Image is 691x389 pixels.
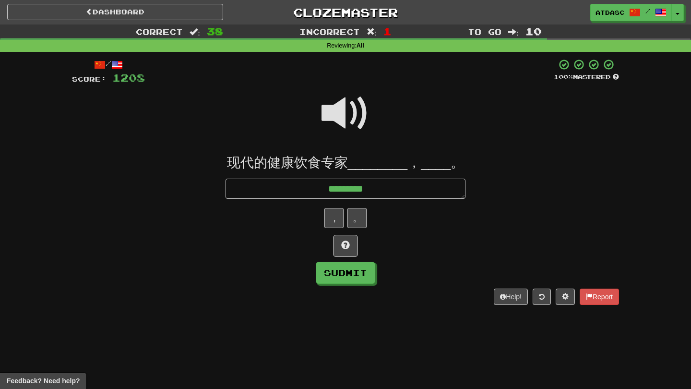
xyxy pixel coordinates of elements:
span: To go [468,27,501,36]
span: Open feedback widget [7,376,80,386]
span: Incorrect [299,27,360,36]
div: / [72,59,145,71]
a: atDasc / [590,4,672,21]
span: 1 [383,25,392,37]
button: Help! [494,289,528,305]
button: Submit [316,262,375,284]
span: 10 [525,25,542,37]
span: / [645,8,650,14]
strong: All [357,42,364,49]
span: 100 % [554,73,573,81]
div: Mastered [554,73,619,82]
span: : [508,28,519,36]
span: : [367,28,377,36]
span: : [190,28,200,36]
a: Clozemaster [238,4,453,21]
button: 。 [347,208,367,228]
button: Round history (alt+y) [533,289,551,305]
button: Hint! [333,235,358,257]
div: 现代的健康饮食专家________，____。 [72,154,619,171]
span: Score: [72,75,107,83]
a: Dashboard [7,4,223,20]
span: atDasc [596,8,624,17]
span: 1208 [112,72,145,84]
span: Correct [136,27,183,36]
span: 38 [207,25,223,37]
button: Report [580,289,619,305]
button: ， [324,208,344,228]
